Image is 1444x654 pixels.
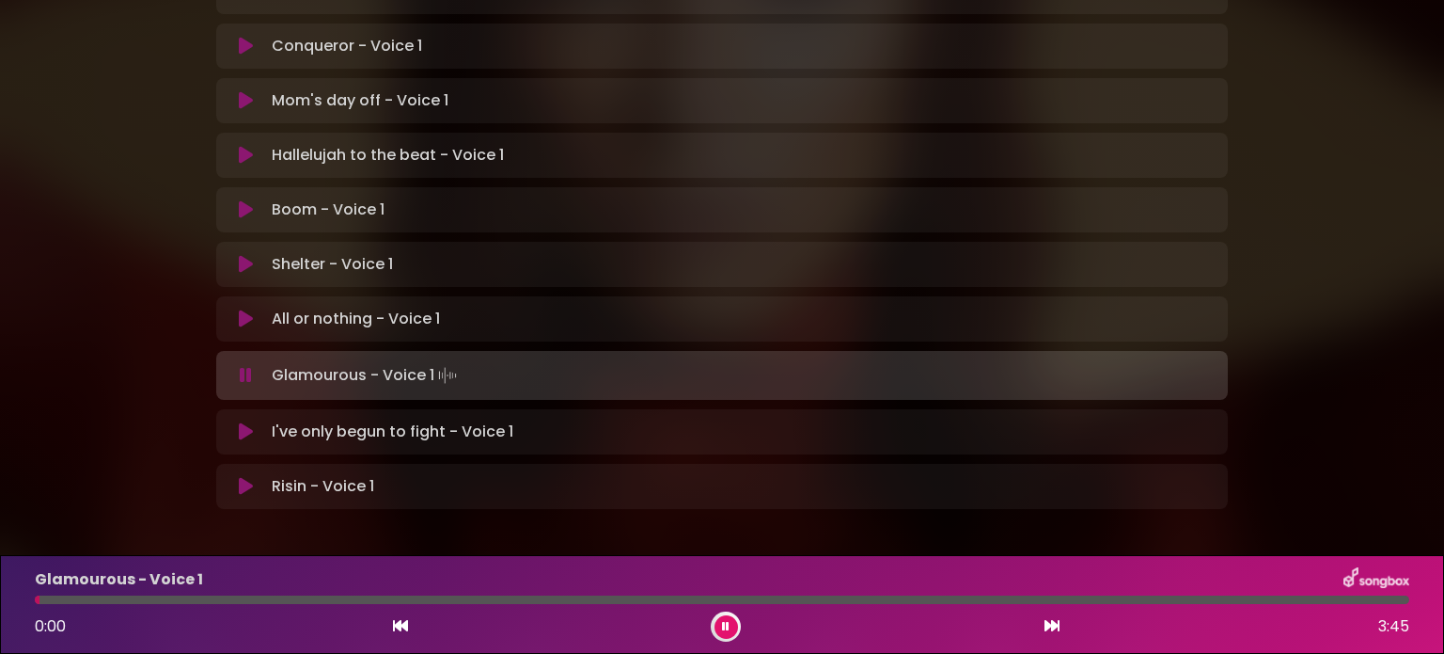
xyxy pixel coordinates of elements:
[35,568,203,591] p: Glamourous - Voice 1
[272,199,385,221] p: Boom - Voice 1
[272,475,374,498] p: Risin - Voice 1
[272,308,440,330] p: All or nothing - Voice 1
[434,362,461,389] img: waveform4.gif
[272,35,422,57] p: Conqueror - Voice 1
[1343,567,1409,592] img: songbox-logo-white.png
[272,89,448,112] p: Mom's day off - Voice 1
[272,362,461,389] p: Glamourous - Voice 1
[272,144,504,167] p: Hallelujah to the beat - Voice 1
[272,253,393,276] p: Shelter - Voice 1
[272,421,513,443] p: I've only begun to fight - Voice 1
